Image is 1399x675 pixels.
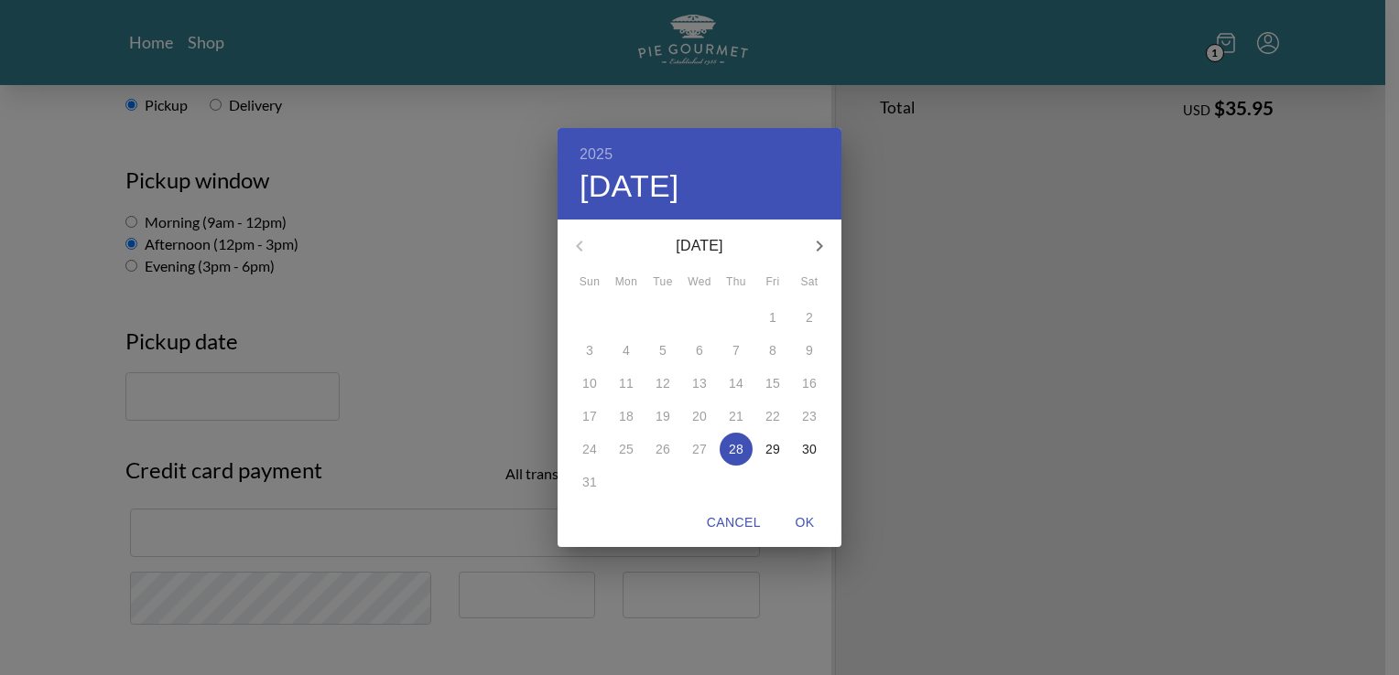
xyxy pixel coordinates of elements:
[793,433,826,466] button: 30
[802,440,817,458] p: 30
[580,142,613,167] button: 2025
[683,273,716,292] span: Wed
[610,273,643,292] span: Mon
[729,440,743,458] p: 28
[602,235,797,257] p: [DATE]
[765,440,780,458] p: 29
[793,273,826,292] span: Sat
[775,506,834,540] button: OK
[580,167,679,206] button: [DATE]
[699,506,768,540] button: Cancel
[707,511,761,534] span: Cancel
[720,433,753,466] button: 28
[646,273,679,292] span: Tue
[720,273,753,292] span: Thu
[756,273,789,292] span: Fri
[756,433,789,466] button: 29
[783,511,827,534] span: OK
[573,273,606,292] span: Sun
